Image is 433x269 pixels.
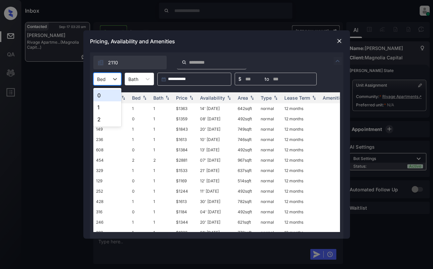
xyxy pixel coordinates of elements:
td: 1 [151,165,173,176]
div: Lease Term [284,95,310,101]
td: 08' [DATE] [197,114,235,124]
div: Amenities [323,95,345,101]
td: 0 [129,176,151,186]
td: 1 [151,145,173,155]
img: icon-zuma [182,59,187,65]
span: 2110 [108,59,118,66]
img: sorting [226,96,232,100]
td: 1 [151,186,173,196]
td: 07' [DATE] [197,155,235,165]
td: normal [258,103,282,114]
td: 1 [151,134,173,145]
td: $1613 [173,134,197,145]
td: 12 months [282,114,320,124]
td: $1169 [173,176,197,186]
td: 329 [93,165,129,176]
td: 12 months [282,196,320,207]
div: Price [176,95,187,101]
img: sorting [141,96,148,100]
td: 0 [129,145,151,155]
div: Bed [132,95,141,101]
td: normal [258,165,282,176]
img: close [336,38,343,44]
td: $1533 [173,165,197,176]
td: 12 months [282,207,320,217]
div: 0 [93,89,121,101]
td: 12 months [282,145,320,155]
td: normal [258,186,282,196]
td: 246 [93,217,129,227]
img: icon-zuma [334,57,342,65]
td: 0 [129,207,151,217]
td: 10' [DATE] [197,134,235,145]
td: $1843 [173,124,197,134]
td: 1 [129,227,151,238]
td: $1933 [173,227,197,238]
td: 492 sqft [235,186,258,196]
td: 1 [151,207,173,217]
td: 1 [151,227,173,238]
td: 236 [93,134,129,145]
td: 14' [DATE] [197,103,235,114]
td: $1613 [173,196,197,207]
td: 0 [129,186,151,196]
td: 12' [DATE] [197,176,235,186]
img: sorting [272,96,279,100]
td: normal [258,207,282,217]
td: normal [258,227,282,238]
td: $1184 [173,207,197,217]
td: normal [258,145,282,155]
td: 608 [93,145,129,155]
td: 12 months [282,165,320,176]
img: sorting [120,96,127,100]
td: 12 months [282,103,320,114]
td: 621 sqft [235,217,258,227]
td: 12 months [282,186,320,196]
div: 1 [93,101,121,113]
td: 642 sqft [235,103,258,114]
img: sorting [249,96,255,100]
td: 2 [151,155,173,165]
td: 20' [DATE] [197,217,235,227]
td: 1 [151,217,173,227]
td: 1 [151,114,173,124]
td: 04' [DATE] [197,207,235,217]
img: sorting [188,96,195,100]
td: normal [258,196,282,207]
td: 12 months [282,134,320,145]
td: 1 [151,103,173,114]
td: 20' [DATE] [197,124,235,134]
td: 316 [93,207,129,217]
td: 492 sqft [235,145,258,155]
td: $2881 [173,155,197,165]
td: 12 months [282,217,320,227]
td: normal [258,155,282,165]
td: 2 [129,155,151,165]
td: $1359 [173,114,197,124]
td: 1 [129,124,151,134]
div: Pricing, Availability and Amenities [83,30,350,52]
td: 332 [93,227,129,238]
td: 1 [151,124,173,134]
img: sorting [164,96,171,100]
div: 2 [93,113,121,125]
td: 1 [129,217,151,227]
div: Availability [200,95,225,101]
td: 21' [DATE] [197,165,235,176]
td: 492 sqft [235,114,258,124]
span: $ [238,75,241,83]
td: $1363 [173,103,197,114]
span: to [265,75,269,83]
td: 428 [93,196,129,207]
td: 12 months [282,176,320,186]
td: normal [258,217,282,227]
td: normal [258,124,282,134]
td: normal [258,176,282,186]
td: 1 [151,196,173,207]
div: Bath [153,95,163,101]
td: 1 [129,196,151,207]
td: 637 sqft [235,165,258,176]
td: normal [258,134,282,145]
td: $1244 [173,186,197,196]
td: 0 [129,114,151,124]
